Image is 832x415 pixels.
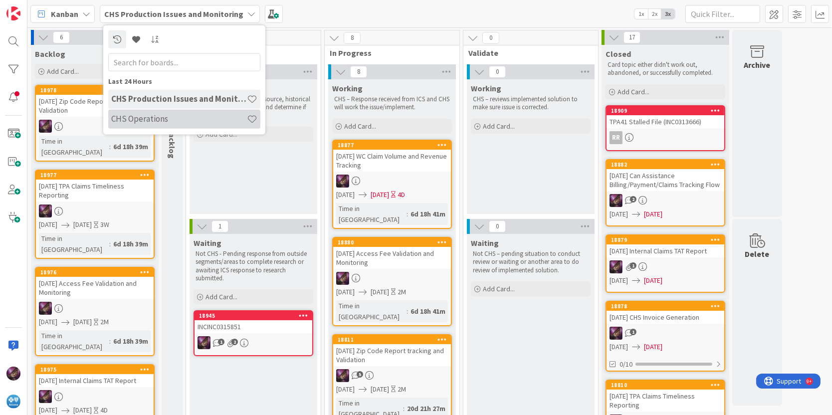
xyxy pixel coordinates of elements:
[108,76,260,86] div: Last 24 Hours
[371,287,389,297] span: [DATE]
[607,115,724,128] div: TPA41 Stalled File (INC0313666)
[47,67,79,76] span: Add Card...
[607,244,724,257] div: [DATE] Internal Claims TAT Report
[36,205,154,217] div: ML
[336,190,355,200] span: [DATE]
[39,317,57,327] span: [DATE]
[108,53,260,71] input: Search for boards...
[407,306,408,317] span: :
[333,141,451,150] div: 18877
[357,371,363,378] span: 5
[624,31,640,43] span: 17
[608,61,723,77] p: Card topic either didn't work out, abandoned, or successfully completed.
[338,336,451,343] div: 18811
[206,292,237,301] span: Add Card...
[606,301,725,372] a: 18878[DATE] CHS Invoice GenerationML[DATE][DATE]0/10
[403,403,405,414] span: :
[50,4,55,12] div: 9+
[644,275,662,286] span: [DATE]
[39,120,52,133] img: ML
[630,262,636,269] span: 1
[336,369,349,382] img: ML
[36,95,154,117] div: [DATE] Zip Code Report tracking and Validation
[333,369,451,382] div: ML
[644,342,662,352] span: [DATE]
[333,238,451,247] div: 18880
[333,272,451,285] div: ML
[489,220,506,232] span: 0
[333,335,451,366] div: 18811[DATE] Zip Code Report tracking and Validation
[39,219,57,230] span: [DATE]
[483,284,515,293] span: Add Card...
[607,302,724,324] div: 18878[DATE] CHS Invoice Generation
[109,141,111,152] span: :
[39,136,109,158] div: Time in [GEOGRAPHIC_DATA]
[336,175,349,188] img: ML
[398,190,405,200] div: 4D
[607,194,724,207] div: ML
[607,169,724,191] div: [DATE] Can Assistance Billing/Payment/Claims Tracking Flow
[35,170,155,259] a: 18977[DATE] TPA Claims Timeliness ReportingML[DATE][DATE]3WTime in [GEOGRAPHIC_DATA]:6d 18h 39m
[73,219,92,230] span: [DATE]
[634,9,648,19] span: 1x
[36,277,154,299] div: [DATE] Access Fee Validation and Monitoring
[100,219,109,230] div: 3W
[36,374,154,387] div: [DATE] Internal Claims TAT Report
[199,312,312,319] div: 18945
[338,142,451,149] div: 18877
[333,335,451,344] div: 18811
[73,317,92,327] span: [DATE]
[194,310,313,356] a: 18945INCINC0315851ML
[104,9,243,19] b: CHS Production Issues and Monitoring
[610,327,623,340] img: ML
[405,403,448,414] div: 20d 21h 27m
[607,381,724,412] div: 18810[DATE] TPA Claims Timeliness Reporting
[36,365,154,374] div: 18975
[607,106,724,128] div: 18909TPA41 Stalled File (INC0313666)
[333,141,451,172] div: 18877[DATE] WC Claim Volume and Revenue Tracking
[611,303,724,310] div: 18878
[408,306,448,317] div: 6d 18h 41m
[333,150,451,172] div: [DATE] WC Claim Volume and Revenue Tracking
[610,131,623,144] div: RR
[607,106,724,115] div: 18909
[218,339,224,345] span: 1
[198,336,210,349] img: ML
[661,9,675,19] span: 3x
[606,49,631,59] span: Closed
[36,180,154,202] div: [DATE] TPA Claims Timeliness Reporting
[36,302,154,315] div: ML
[109,336,111,347] span: :
[195,311,312,333] div: 18945INCINC0315851
[482,32,499,44] span: 0
[36,86,154,95] div: 18978
[36,171,154,202] div: 18977[DATE] TPA Claims Timeliness Reporting
[483,122,515,131] span: Add Card...
[371,190,389,200] span: [DATE]
[606,105,725,151] a: 18909TPA41 Stalled File (INC0313666)RR
[333,238,451,269] div: 18880[DATE] Access Fee Validation and Monitoring
[371,384,389,395] span: [DATE]
[606,234,725,293] a: 18879[DATE] Internal Claims TAT ReportML[DATE][DATE]
[607,390,724,412] div: [DATE] TPA Claims Timeliness Reporting
[745,248,770,260] div: Delete
[611,236,724,243] div: 18879
[40,172,154,179] div: 18977
[610,209,628,219] span: [DATE]
[618,87,649,96] span: Add Card...
[644,209,662,219] span: [DATE]
[111,94,247,104] h4: CHS Production Issues and Monitoring
[100,317,109,327] div: 2M
[6,6,20,20] img: Visit kanbanzone.com
[468,48,586,58] span: Validate
[336,384,355,395] span: [DATE]
[610,275,628,286] span: [DATE]
[333,175,451,188] div: ML
[610,260,623,273] img: ML
[39,205,52,217] img: ML
[39,302,52,315] img: ML
[36,120,154,133] div: ML
[195,320,312,333] div: INCINC0315851
[350,66,367,78] span: 8
[473,250,589,274] p: Not CHS – pending situation to conduct review or waiting or another area to do review of implemen...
